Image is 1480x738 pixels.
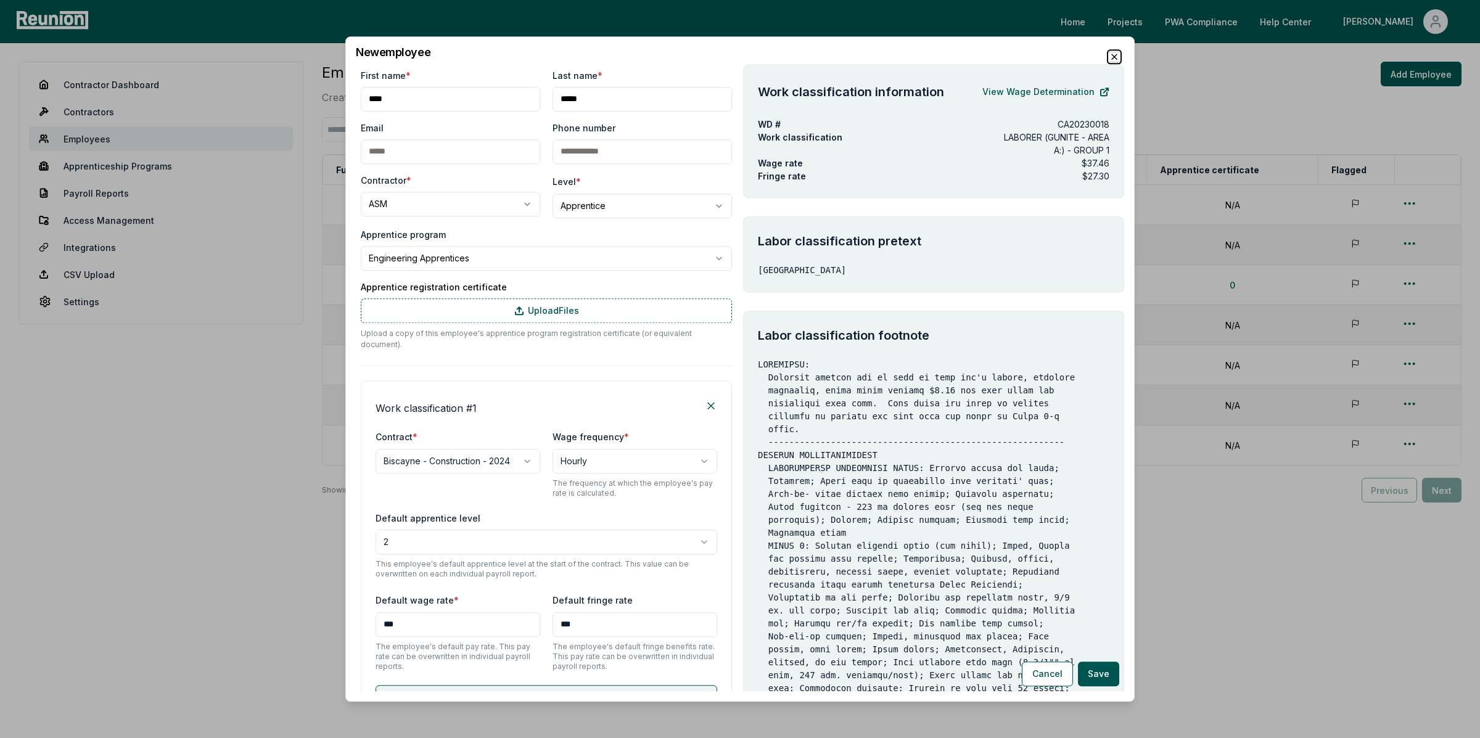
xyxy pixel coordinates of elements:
[758,83,944,101] h4: Work classification information
[553,121,615,134] label: Phone number
[553,176,581,187] label: Level
[376,512,480,525] label: Default apprentice level
[1082,157,1109,170] p: $37.46
[361,328,732,350] p: Upload a copy of this employee's apprentice program registration certificate (or equivalent docum...
[361,298,732,323] label: Upload Files
[758,264,1109,277] p: [GEOGRAPHIC_DATA]
[553,595,633,605] label: Default fringe rate
[376,595,459,605] label: Default wage rate
[361,121,384,134] label: Email
[361,281,732,293] label: Apprentice registration certificate
[982,80,1109,104] a: View Wage Determination
[361,69,411,82] label: First name
[356,47,1124,58] h2: New employee
[1078,662,1119,686] button: Save
[758,232,1109,250] h4: Labor classification pretext
[553,642,717,671] p: The employee's default fringe benefits rate. This pay rate can be overwritten in individual payro...
[361,228,446,241] label: Apprentice program
[376,432,417,442] label: Contract
[758,157,803,170] p: Wage rate
[758,326,1109,345] h4: Labor classification footnote
[361,174,411,187] label: Contractor
[553,69,602,82] label: Last name
[758,131,972,144] p: Work classification
[553,478,717,498] p: The frequency at which the employee's pay rate is calculated.
[386,691,641,703] p: -
[376,642,540,671] p: The employee's default pay rate. This pay rate can be overwritten in individual payroll reports.
[758,170,806,182] p: Fringe rate
[1058,118,1109,131] p: CA20230018
[386,691,554,702] span: LABORER (GUNITE - AREA A:) - GROUP 1
[758,118,781,131] p: WD #
[1022,662,1073,686] button: Cancel
[1082,170,1109,182] p: $27.30
[553,432,629,442] label: Wage frequency
[376,401,477,416] h4: Work classification # 1
[376,559,717,579] p: This employee's default apprentice level at the start of the contract. This value can be overwrit...
[992,131,1109,157] p: LABORER (GUNITE - AREA A:) - GROUP 1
